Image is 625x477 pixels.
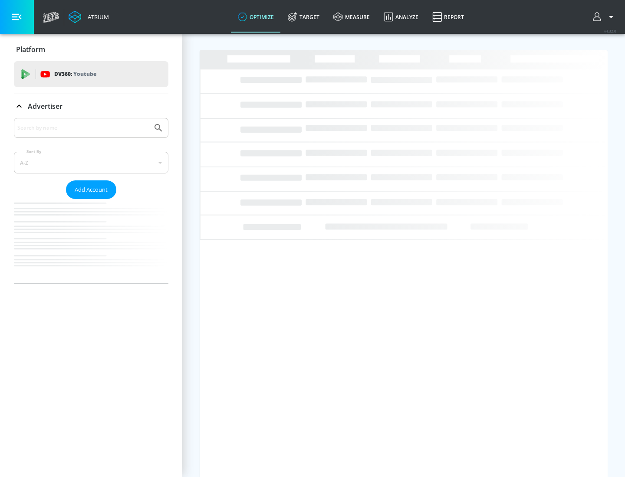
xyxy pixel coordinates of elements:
[54,69,96,79] p: DV360:
[14,94,168,118] div: Advertiser
[281,1,326,33] a: Target
[73,69,96,78] p: Youtube
[16,45,45,54] p: Platform
[14,61,168,87] div: DV360: Youtube
[17,122,149,134] input: Search by name
[69,10,109,23] a: Atrium
[66,180,116,199] button: Add Account
[326,1,377,33] a: measure
[14,199,168,283] nav: list of Advertiser
[377,1,425,33] a: Analyze
[231,1,281,33] a: optimize
[14,37,168,62] div: Platform
[425,1,471,33] a: Report
[14,152,168,173] div: A-Z
[14,118,168,283] div: Advertiser
[84,13,109,21] div: Atrium
[25,149,43,154] label: Sort By
[28,101,62,111] p: Advertiser
[75,185,108,195] span: Add Account
[604,29,616,33] span: v 4.32.0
